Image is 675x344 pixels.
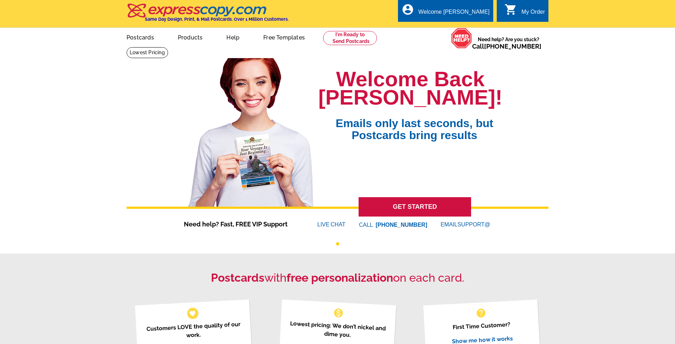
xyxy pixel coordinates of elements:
[145,17,289,22] h4: Same Day Design, Print, & Mail Postcards. Over 1 Million Customers.
[127,271,548,284] h2: with on each card.
[184,219,296,229] span: Need help? Fast, FREE VIP Support
[184,52,319,207] img: welcome-back-logged-in.png
[327,107,502,141] span: Emails only last seconds, but Postcards bring results
[472,36,545,50] span: Need help? Are you stuck?
[333,307,344,319] span: monetization_on
[359,197,471,217] a: GET STARTED
[484,43,541,50] a: [PHONE_NUMBER]
[504,8,545,17] a: shopping_cart My Order
[317,221,346,227] a: LIVECHAT
[432,319,531,333] p: First Time Customer?
[475,307,487,319] span: help
[451,28,472,49] img: help
[252,29,316,45] a: Free Templates
[319,70,502,107] h1: Welcome Back [PERSON_NAME]!
[521,9,545,19] div: My Order
[336,242,339,245] button: 1 of 1
[287,271,393,284] strong: free personalization
[167,29,214,45] a: Products
[418,9,489,19] div: Welcome [PERSON_NAME]
[211,271,264,284] strong: Postcards
[457,220,491,229] font: SUPPORT@
[127,8,289,22] a: Same Day Design, Print, & Mail Postcards. Over 1 Million Customers.
[472,43,541,50] span: Call
[288,319,387,341] p: Lowest pricing: We don’t nickel and dime you.
[317,220,331,229] font: LIVE
[215,29,251,45] a: Help
[504,3,517,16] i: shopping_cart
[115,29,165,45] a: Postcards
[401,3,414,16] i: account_circle
[143,320,243,342] p: Customers LOVE the quality of our work.
[189,309,196,317] span: favorite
